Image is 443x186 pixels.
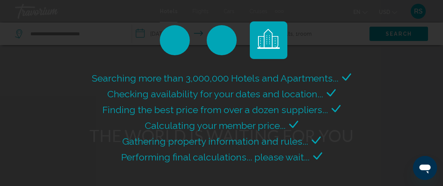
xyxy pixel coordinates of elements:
span: Searching more than 3,000,000 Hotels and Apartments... [92,73,338,84]
span: Checking availability for your dates and location... [107,88,323,100]
span: Calculating your member price... [145,120,285,131]
iframe: Button to launch messaging window [413,156,437,180]
span: Gathering property information and rules... [122,136,308,147]
span: Performing final calculations... please wait... [121,151,309,163]
span: Finding the best price from over a dozen suppliers... [102,104,328,115]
